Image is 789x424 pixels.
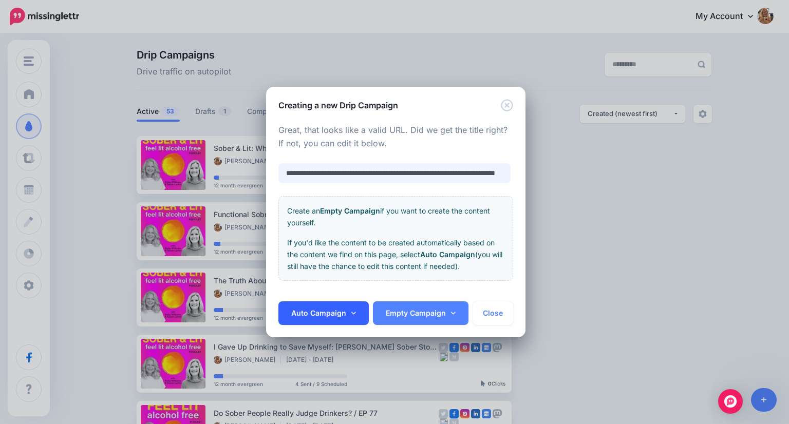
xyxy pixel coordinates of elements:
[278,99,398,111] h5: Creating a new Drip Campaign
[420,250,475,259] b: Auto Campaign
[501,99,513,112] button: Close
[718,389,743,414] div: Open Intercom Messenger
[287,237,504,272] p: If you'd like the content to be created automatically based on the content we find on this page, ...
[287,205,504,228] p: Create an if you want to create the content yourself.
[473,301,513,325] button: Close
[278,301,369,325] a: Auto Campaign
[320,206,380,215] b: Empty Campaign
[278,124,513,150] p: Great, that looks like a valid URL. Did we get the title right? If not, you can edit it below.
[373,301,468,325] a: Empty Campaign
